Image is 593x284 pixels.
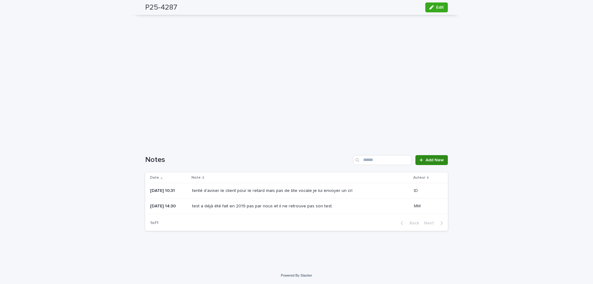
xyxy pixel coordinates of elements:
input: Search [353,155,412,165]
p: tenté d'aviser le client pour le retard mais pas de bte vocale je lui envoyer un crl [192,188,398,193]
span: Next [424,221,438,225]
span: Back [406,221,419,225]
p: Auteur [413,174,425,181]
h1: Notes [145,155,351,164]
a: Powered By Stacker [281,273,312,277]
span: Add New [426,158,444,162]
a: Add New [415,155,448,165]
tr: [DATE] 10:31tenté d'aviser le client pour le retard mais pas de bte vocale je lui envoyer un crlIDID [145,183,448,199]
tr: [DATE] 14:30test a déjà été fait en 2019 pas par nous et il ne retrouve pas son test.MMMM [145,198,448,214]
p: ID [414,187,419,193]
p: [DATE] 10:31 [150,188,187,193]
p: Note [191,174,201,181]
button: Edit [425,2,448,12]
p: [DATE] 14:30 [150,204,187,209]
button: Back [396,220,422,226]
h2: P25-4287 [145,3,177,12]
p: 1 of 1 [145,215,163,231]
p: test a déjà été fait en 2019 pas par nous et il ne retrouve pas son test. [192,204,398,209]
p: Date [150,174,159,181]
p: MM [414,202,422,209]
span: Edit [436,5,444,10]
button: Next [422,220,448,226]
